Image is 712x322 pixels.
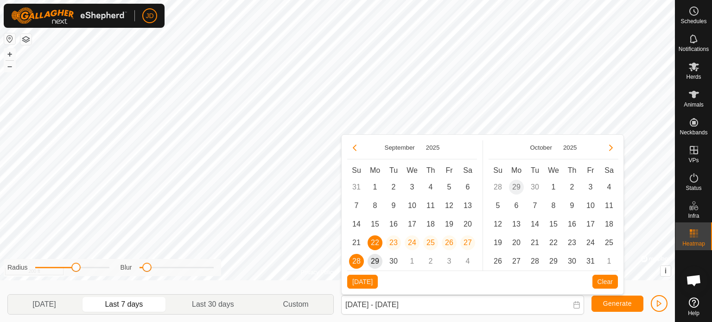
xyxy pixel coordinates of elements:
td: 10 [581,196,600,215]
span: 29 [368,254,382,269]
span: 26 [442,235,457,250]
span: Last 30 days [192,299,234,310]
td: 4 [421,178,440,196]
span: 1 [368,180,382,195]
td: 10 [403,196,421,215]
span: 10 [405,198,420,213]
td: 5 [489,196,507,215]
span: Status [686,185,701,191]
span: Neckbands [680,130,707,135]
span: 10 [583,198,598,213]
button: Choose Year [559,142,581,153]
div: Open chat [680,266,708,294]
span: 4 [602,180,617,195]
span: 21 [528,235,542,250]
span: i [665,267,667,275]
span: 9 [565,198,579,213]
td: 30 [563,252,581,271]
td: 4 [458,252,477,271]
span: 7 [349,198,364,213]
td: 6 [458,178,477,196]
td: 2 [563,178,581,196]
span: 23 [386,235,401,250]
span: Tu [531,166,539,174]
td: 26 [440,234,458,252]
span: Mo [511,166,521,174]
td: 9 [563,196,581,215]
td: 2 [384,178,403,196]
span: 25 [602,235,617,250]
td: 23 [384,234,403,252]
span: 3 [405,180,420,195]
td: 14 [347,215,366,234]
span: 4 [423,180,438,195]
td: 6 [507,196,526,215]
span: 27 [509,254,524,269]
button: Clear [592,275,618,289]
span: 24 [583,235,598,250]
td: 26 [489,252,507,271]
td: 31 [581,252,600,271]
span: Fr [445,166,452,174]
span: 25 [423,235,438,250]
span: Clear [598,278,613,285]
button: Choose Month [526,142,555,153]
button: Choose Year [422,142,444,153]
td: 7 [347,196,366,215]
span: 24 [405,235,420,250]
label: Radius [7,263,28,272]
td: 1 [403,252,421,271]
label: Blur [121,263,132,272]
span: 29 [546,254,561,269]
span: Sa [604,166,614,174]
span: We [548,166,559,174]
td: 20 [458,215,477,234]
td: 25 [600,234,618,252]
button: Generate [591,296,643,312]
span: 13 [509,217,524,232]
td: 29 [366,252,384,271]
span: 5 [442,180,457,195]
td: 12 [440,196,458,215]
td: 27 [507,252,526,271]
td: 16 [563,215,581,234]
span: 2 [565,180,579,195]
td: 29 [507,178,526,196]
td: 23 [563,234,581,252]
td: 9 [384,196,403,215]
td: 5 [440,178,458,196]
span: Notifications [679,46,709,52]
td: 4 [600,178,618,196]
td: 11 [600,196,618,215]
td: 3 [403,178,421,196]
td: 18 [421,215,440,234]
span: Help [688,310,699,316]
span: 26 [490,254,505,269]
td: 22 [544,234,563,252]
span: 2 [386,180,401,195]
span: 30 [386,254,401,269]
td: 12 [489,215,507,234]
span: Schedules [680,19,706,24]
td: 17 [403,215,421,234]
button: – [4,61,15,72]
span: 27 [460,235,475,250]
span: Th [568,166,577,174]
span: Su [493,166,502,174]
span: [DATE] [352,278,373,285]
span: 12 [490,217,505,232]
td: 28 [489,178,507,196]
button: Previous Month [347,140,362,155]
td: 21 [526,234,544,252]
button: Map Layers [20,34,32,45]
td: 8 [544,196,563,215]
span: 11 [602,198,617,213]
span: Generate [603,300,632,307]
span: Custom [283,299,309,310]
td: 19 [489,234,507,252]
span: Th [426,166,435,174]
span: 16 [386,217,401,232]
td: 27 [458,234,477,252]
span: 9 [386,198,401,213]
td: 15 [366,215,384,234]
